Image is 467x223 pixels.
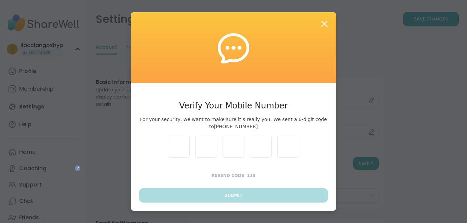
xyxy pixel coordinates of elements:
span: 11 s [247,173,255,178]
h3: Verify Your Mobile Number [139,100,328,112]
span: For your security, we want to make sure it’s really you. We sent a 6-digit code to [PHONE_NUMBER] [139,116,328,130]
span: Resend Code [212,173,244,178]
iframe: Spotlight [75,165,80,171]
button: Resend Code11s [139,168,328,183]
span: Submit [225,192,242,198]
button: Submit [139,188,328,203]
